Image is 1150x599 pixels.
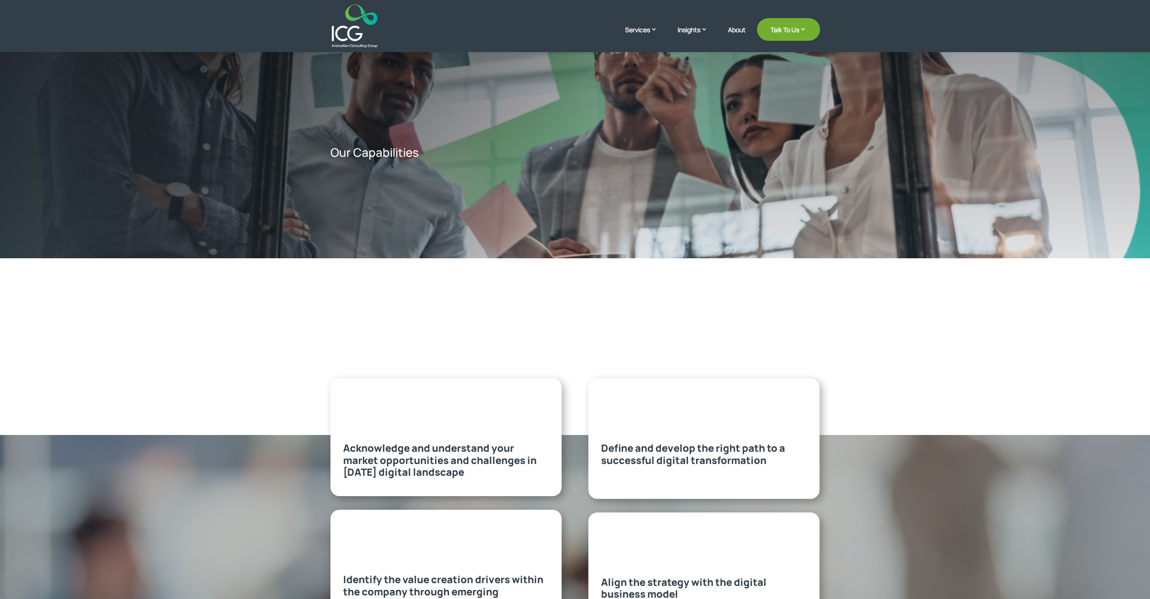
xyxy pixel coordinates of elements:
a: Services [625,25,666,48]
p: Our Capabilities [330,145,613,159]
img: ICG [332,5,378,48]
a: About [728,26,746,48]
p: Define and develop the right path to a successful digital transformation [601,442,807,466]
p: Acknowledge and understand your market opportunities and challenges in [DATE] digital landscape [343,442,549,478]
a: Talk To Us [757,18,820,41]
a: Insights [678,25,717,48]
